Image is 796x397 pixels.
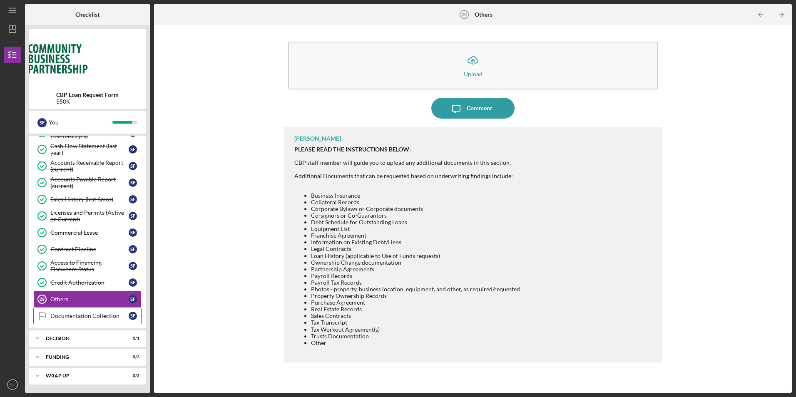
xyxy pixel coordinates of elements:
[311,326,520,333] li: Tax Workout Agreement(s)
[37,118,47,127] div: S F
[4,376,21,393] button: SF
[311,212,520,219] li: Co-signors or Co-Guarantors
[33,174,142,191] a: Accounts Payable Report (current)SF
[50,313,129,319] div: Documentation Collection
[311,313,520,319] li: Sales Contracts
[50,196,129,203] div: Sales History (last 6mos)
[33,308,142,324] a: Documentation CollectionSF
[124,336,139,341] div: 0 / 1
[50,296,129,303] div: Others
[33,224,142,241] a: Commercial LeaseSF
[311,299,520,306] li: Purchase Agreement
[294,146,411,153] strong: PLEASE READ THE INSTRUCTIONS BELOW:
[311,319,520,326] li: Tax Transcript
[311,340,520,346] li: Other
[311,273,520,279] li: Payroll Records
[10,382,15,387] text: SF
[129,212,137,220] div: S F
[311,293,520,299] li: Property Ownership Records
[311,219,520,226] li: Debt Schedule for Outstanding Loans
[129,278,137,287] div: S F
[311,232,520,239] li: Franchise Agreement
[294,135,341,142] div: [PERSON_NAME]
[311,246,520,252] li: Legal Contracts
[50,209,129,223] div: Licenses and Permits (Active or Current)
[311,239,520,246] li: Information on Existing Debt/Liens
[311,192,520,199] li: Business Insurance
[33,241,142,258] a: Contract PipelineSF
[311,253,520,259] li: Loan History (applicable to Use of Funds requests)
[311,226,520,232] li: Equipment List
[29,33,146,83] img: Product logo
[129,195,137,203] div: S F
[431,98,515,119] button: Comment
[40,297,45,302] tspan: 29
[50,143,129,156] div: Cash Flow Statement (last year)
[46,336,119,341] div: Decision
[311,333,520,340] li: Trusts Documentation
[129,312,137,320] div: S F
[46,355,119,360] div: Funding
[33,291,142,308] a: 29OthersSF
[129,245,137,253] div: S F
[46,373,119,378] div: Wrap up
[461,12,466,17] tspan: 29
[311,199,520,206] li: Collateral Records
[129,145,137,154] div: S F
[288,42,657,89] button: Upload
[50,246,129,253] div: Contract Pipeline
[50,259,129,273] div: Access to Financing Elsewhere Status
[33,158,142,174] a: Accounts Receivable Report (current)SF
[33,191,142,208] a: Sales History (last 6mos)SF
[294,159,520,166] div: CBP staff member will guide you to upload any additional documents in this section.
[50,279,129,286] div: Credit Authorization
[311,279,520,286] li: Payroll Tax Records
[311,286,520,293] li: Photos - property, business location, equipment, and other, as required/requested
[49,115,112,129] div: You
[56,98,119,105] div: $50K
[124,373,139,378] div: 0 / 2
[129,262,137,270] div: S F
[33,141,142,158] a: Cash Flow Statement (last year)SF
[129,228,137,237] div: S F
[475,11,493,18] b: Others
[311,259,520,266] li: Ownership Change documentation
[464,71,483,77] div: Upload
[311,206,520,212] li: Corporate Bylaws or Corporate documents
[129,295,137,303] div: S F
[56,92,119,98] b: CBP Loan Request Form
[129,162,137,170] div: S F
[50,176,129,189] div: Accounts Payable Report (current)
[50,229,129,236] div: Commercial Lease
[33,258,142,274] a: Access to Financing Elsewhere StatusSF
[124,355,139,360] div: 0 / 3
[33,208,142,224] a: Licenses and Permits (Active or Current)SF
[467,98,492,119] div: Comment
[294,173,520,179] div: Additional Documents that can be requested based on underwriting findings include:
[311,306,520,313] li: Real Estate Records
[33,274,142,291] a: Credit AuthorizationSF
[129,179,137,187] div: S F
[50,159,129,173] div: Accounts Receivable Report (current)
[75,11,99,18] b: Checklist
[311,266,520,273] li: Partnership Agreements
